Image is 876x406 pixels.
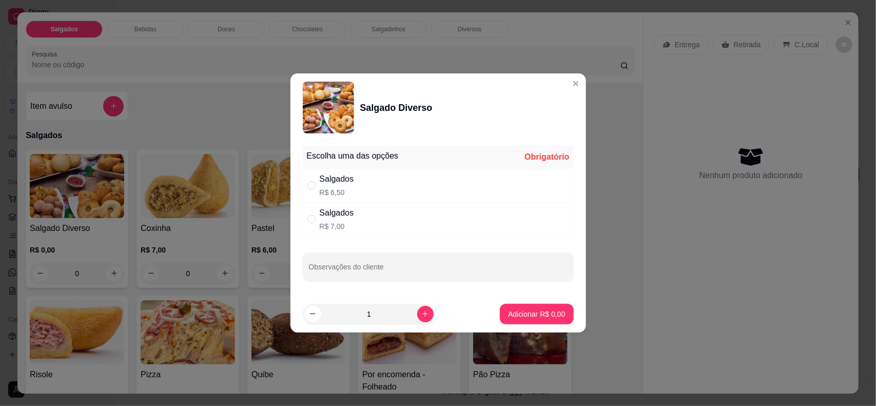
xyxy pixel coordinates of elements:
[524,151,569,163] div: Obrigatório
[309,266,568,276] input: Observações do cliente
[320,221,354,231] p: R$ 7,00
[307,150,399,162] div: Escolha uma das opções
[320,207,354,219] div: Salgados
[500,304,573,324] button: Adicionar R$ 0,00
[508,309,565,319] p: Adicionar R$ 0,00
[320,187,354,198] p: R$ 6,50
[417,306,434,322] button: increase-product-quantity
[360,101,433,115] div: Salgado Diverso
[305,306,321,322] button: decrease-product-quantity
[320,173,354,185] div: Salgados
[568,75,584,92] button: Close
[303,82,354,133] img: product-image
